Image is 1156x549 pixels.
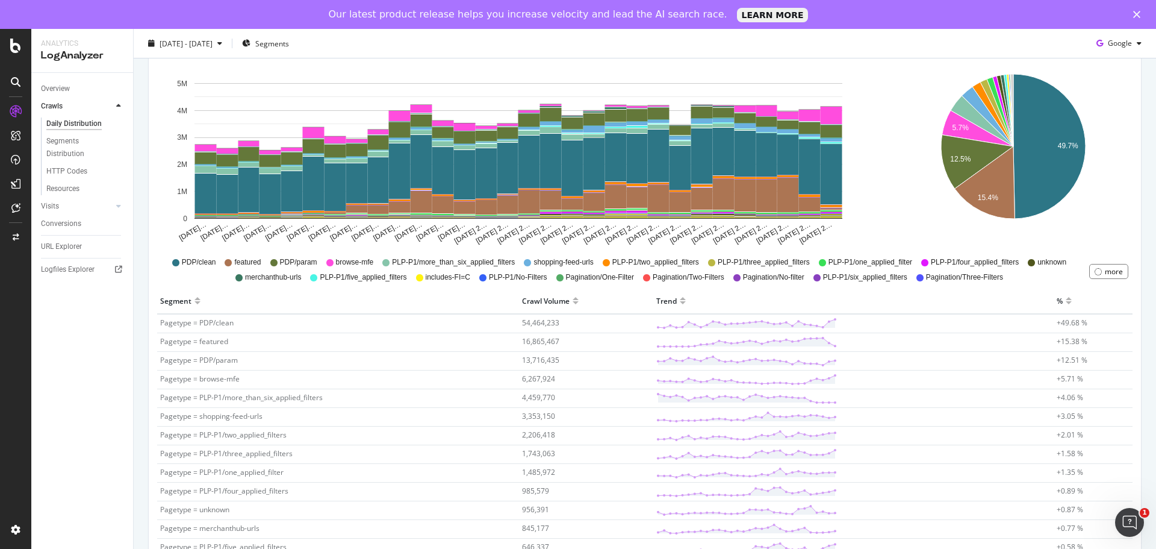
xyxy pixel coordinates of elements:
a: LEARN MORE [737,8,809,22]
span: +5.71 % [1057,374,1083,384]
span: +4.06 % [1057,392,1083,403]
span: PLP-P1/one_applied_filter [828,257,912,268]
span: Pagination/Two-Filters [653,272,724,283]
div: Analytics [41,39,123,49]
span: PLP-P1/five_applied_filters [320,272,406,283]
span: PDP/clean [182,257,216,268]
span: +15.38 % [1057,336,1087,347]
div: HTTP Codes [46,165,87,178]
div: Logfiles Explorer [41,263,95,276]
span: PLP-P1/more_than_six_applied_filters [392,257,515,268]
span: Pagetype = PLP-P1/one_applied_filter [160,467,284,477]
span: Pagetype = shopping-feed-urls [160,411,263,421]
span: 845,177 [522,523,549,533]
span: Pagetype = PLP-P1/more_than_six_applied_filters [160,392,323,403]
span: merchanthub-urls [245,272,301,283]
span: Pagination/One-Filter [566,272,634,283]
text: 12.5% [950,155,971,163]
div: Resources [46,183,79,195]
span: +0.89 % [1057,486,1083,496]
svg: A chart. [897,65,1129,246]
span: shopping-feed-urls [533,257,593,268]
button: Google [1092,34,1146,53]
a: Logfiles Explorer [41,263,125,276]
span: 1,743,063 [522,448,555,459]
span: 1 [1140,508,1149,518]
span: Pagination/No-filter [743,272,804,283]
span: 985,579 [522,486,549,496]
a: Resources [46,183,125,195]
div: LogAnalyzer [41,49,123,63]
span: Pagination/Three-Filters [926,272,1003,283]
span: Pagetype = unknown [160,504,229,515]
span: Pagetype = PLP-P1/two_applied_filters [160,430,287,440]
span: Pagetype = PDP/clean [160,318,234,328]
span: 3,353,150 [522,411,555,421]
span: 16,865,467 [522,336,559,347]
span: 4,459,770 [522,392,555,403]
span: +1.58 % [1057,448,1083,459]
div: Crawl Volume [522,291,570,310]
span: +0.87 % [1057,504,1083,515]
span: +3.05 % [1057,411,1083,421]
span: +2.01 % [1057,430,1083,440]
span: Google [1108,38,1132,48]
a: HTTP Codes [46,165,125,178]
a: Daily Distribution [46,118,125,130]
span: includes-FI=C [426,272,470,283]
span: unknown [1037,257,1066,268]
text: 4M [177,107,187,115]
div: Our latest product release helps you increase velocity and lead the AI search race. [329,8,727,20]
a: Overview [41,83,125,95]
div: Conversions [41,218,81,230]
span: featured [234,257,261,268]
span: Segments [255,38,289,48]
span: +0.77 % [1057,523,1083,533]
div: Visits [41,200,59,213]
span: Pagetype = PLP-P1/three_applied_filters [160,448,293,459]
a: URL Explorer [41,240,125,253]
div: URL Explorer [41,240,82,253]
span: +1.35 % [1057,467,1083,477]
div: Trend [656,291,677,310]
span: PDP/param [280,257,317,268]
div: Close [1133,11,1145,18]
span: PLP-P1/six_applied_filters [823,272,907,283]
text: 3M [177,134,187,142]
span: Pagetype = merchanthub-urls [160,523,259,533]
span: Pagetype = PLP-P1/four_applied_filters [160,486,288,496]
span: Pagetype = PDP/param [160,355,238,365]
div: Crawls [41,100,63,113]
a: Visits [41,200,113,213]
span: PLP-P1/two_applied_filters [612,257,699,268]
span: [DATE] - [DATE] [160,38,213,48]
text: 15.4% [978,193,998,202]
div: Overview [41,83,70,95]
span: Pagetype = browse-mfe [160,374,240,384]
span: 13,716,435 [522,355,559,365]
span: Pagetype = featured [160,336,228,347]
text: 5.7% [952,124,969,132]
div: % [1057,291,1063,310]
span: +49.68 % [1057,318,1087,328]
a: Conversions [41,218,125,230]
span: 6,267,924 [522,374,555,384]
button: [DATE] - [DATE] [143,34,227,53]
svg: A chart. [158,65,878,246]
text: 0 [183,215,187,223]
span: 54,464,233 [522,318,559,328]
span: 2,206,418 [522,430,555,440]
iframe: Intercom live chat [1115,508,1144,537]
div: Daily Distribution [46,118,102,130]
span: +12.51 % [1057,355,1087,365]
text: 2M [177,160,187,169]
span: PLP-P1/three_applied_filters [718,257,810,268]
text: 5M [177,80,187,88]
span: PLP-P1/No-Filters [489,272,547,283]
span: 1,485,972 [522,467,555,477]
a: Segments Distribution [46,135,125,160]
span: browse-mfe [336,257,374,268]
button: Segments [237,34,294,53]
